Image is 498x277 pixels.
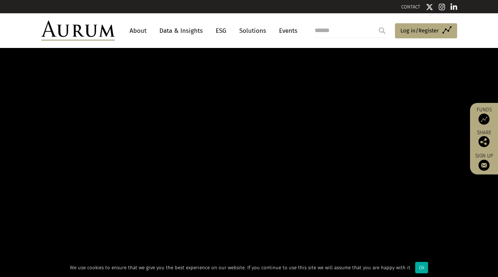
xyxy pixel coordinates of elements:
img: Linkedin icon [451,3,457,11]
a: Funds [474,107,494,125]
a: CONTACT [401,4,420,10]
img: Sign up to our newsletter [478,160,490,171]
a: Sign up [474,153,494,171]
input: Submit [375,23,389,38]
img: Access Funds [478,114,490,125]
a: ESG [212,24,230,38]
img: Aurum [41,21,115,41]
a: Data & Insights [156,24,206,38]
a: About [126,24,150,38]
span: Log in/Register [400,26,439,35]
img: Instagram icon [439,3,445,11]
a: Solutions [236,24,270,38]
a: Events [275,24,297,38]
div: Share [474,130,494,147]
img: Share this post [478,136,490,147]
div: Ok [415,262,428,273]
a: Log in/Register [395,23,457,39]
img: Twitter icon [426,3,433,11]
